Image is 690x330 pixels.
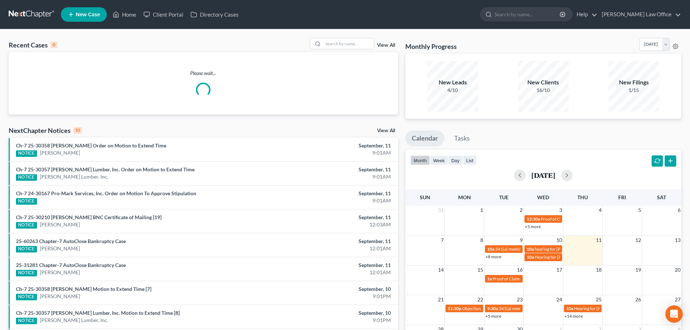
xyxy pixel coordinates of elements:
[427,78,478,87] div: New Leads
[516,295,523,304] span: 23
[40,317,108,324] a: [PERSON_NAME] Lumber, Inc.
[410,155,430,165] button: month
[480,206,484,214] span: 1
[477,295,484,304] span: 22
[16,310,180,316] a: Ch-7 25-30357 [PERSON_NAME] Lumber, Inc. Motion to Extend Time [8]
[635,295,642,304] span: 26
[377,128,395,133] a: View All
[573,8,597,21] a: Help
[448,130,476,146] a: Tasks
[40,221,80,228] a: [PERSON_NAME]
[271,214,391,221] div: September, 11
[16,238,126,244] a: 25-60263 Chapter-7 AutoClose Bankruptcy Case
[40,293,80,300] a: [PERSON_NAME]
[635,266,642,274] span: 19
[609,87,659,94] div: 1/15
[430,155,448,165] button: week
[525,224,541,229] a: +5 more
[487,306,498,311] span: 9:30a
[598,8,681,21] a: [PERSON_NAME] Law Office
[535,246,629,252] span: hearing for [PERSON_NAME] & [PERSON_NAME]
[477,266,484,274] span: 15
[40,173,108,180] a: [PERSON_NAME] Lumber, Inc.
[677,206,681,214] span: 6
[51,42,57,48] div: 0
[577,194,588,200] span: Thu
[609,78,659,87] div: New Filings
[16,198,37,205] div: NOTICE
[595,266,602,274] span: 18
[420,194,430,200] span: Sun
[271,238,391,245] div: September, 11
[448,306,461,311] span: 11:30p
[140,8,187,21] a: Client Portal
[437,266,444,274] span: 14
[16,222,37,229] div: NOTICE
[494,8,561,21] input: Search by name...
[595,295,602,304] span: 25
[323,38,374,49] input: Search by name...
[109,8,140,21] a: Home
[9,41,57,49] div: Recent Cases
[458,194,471,200] span: Mon
[16,166,195,172] a: Ch-7 25-30357 [PERSON_NAME] Lumber, Inc. Order on Motion to Extend Time
[518,87,569,94] div: 16/10
[271,142,391,149] div: September, 11
[271,149,391,156] div: 9:01AM
[377,43,395,48] a: View All
[487,246,494,252] span: 10a
[556,236,563,245] span: 10
[9,126,82,135] div: NextChapter Notices
[485,313,501,319] a: +5 more
[16,294,37,300] div: NOTICE
[40,245,80,252] a: [PERSON_NAME]
[462,306,577,311] span: Objections to Discharge Due (PFMC-7) for [PERSON_NAME]
[271,293,391,300] div: 9:01PM
[16,286,151,292] a: Ch-7 25-30358 [PERSON_NAME] Motion to Extend Time [7]
[574,306,631,311] span: Hearing for [PERSON_NAME]
[531,171,555,179] h2: [DATE]
[537,194,549,200] span: Wed
[16,142,166,149] a: Ch-7 25-30358 [PERSON_NAME] Order on Motion to Extend Time
[499,194,509,200] span: Tue
[271,262,391,269] div: September, 11
[40,269,80,276] a: [PERSON_NAME]
[527,246,534,252] span: 10a
[559,206,563,214] span: 3
[516,266,523,274] span: 16
[427,87,478,94] div: 4/10
[271,285,391,293] div: September, 10
[271,317,391,324] div: 9:01PM
[271,269,391,276] div: 12:01AM
[541,216,647,222] span: Proof of Claim Deadline - Standard for [PERSON_NAME]
[271,190,391,197] div: September, 11
[618,194,626,200] span: Fri
[535,254,630,260] span: Hearing for [PERSON_NAME] & [PERSON_NAME]
[493,276,606,281] span: Proof of Claim Deadline - Government for [PERSON_NAME]
[437,206,444,214] span: 31
[16,270,37,276] div: NOTICE
[405,130,444,146] a: Calendar
[74,127,82,134] div: 10
[527,254,534,260] span: 10a
[665,305,683,323] div: Open Intercom Messenger
[16,174,37,181] div: NOTICE
[405,42,457,51] h3: Monthly Progress
[635,236,642,245] span: 12
[566,306,573,311] span: 10a
[16,262,126,268] a: 25-31281 Chapter-7 AutoClose Bankruptcy Case
[519,236,523,245] span: 9
[674,236,681,245] span: 13
[187,8,242,21] a: Directory Cases
[487,276,492,281] span: 1a
[40,149,80,156] a: [PERSON_NAME]
[16,190,196,196] a: Ch-7 24-30167 Pro-Mark Services, Inc. Order on Motion To Approve Stipulation
[271,173,391,180] div: 9:01AM
[556,295,563,304] span: 24
[519,206,523,214] span: 2
[16,214,162,220] a: Ch-7 25-30210 [PERSON_NAME] BNC Certificate of Mailing [19]
[674,266,681,274] span: 20
[527,216,540,222] span: 12:30a
[598,206,602,214] span: 4
[9,70,398,77] p: Please wait...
